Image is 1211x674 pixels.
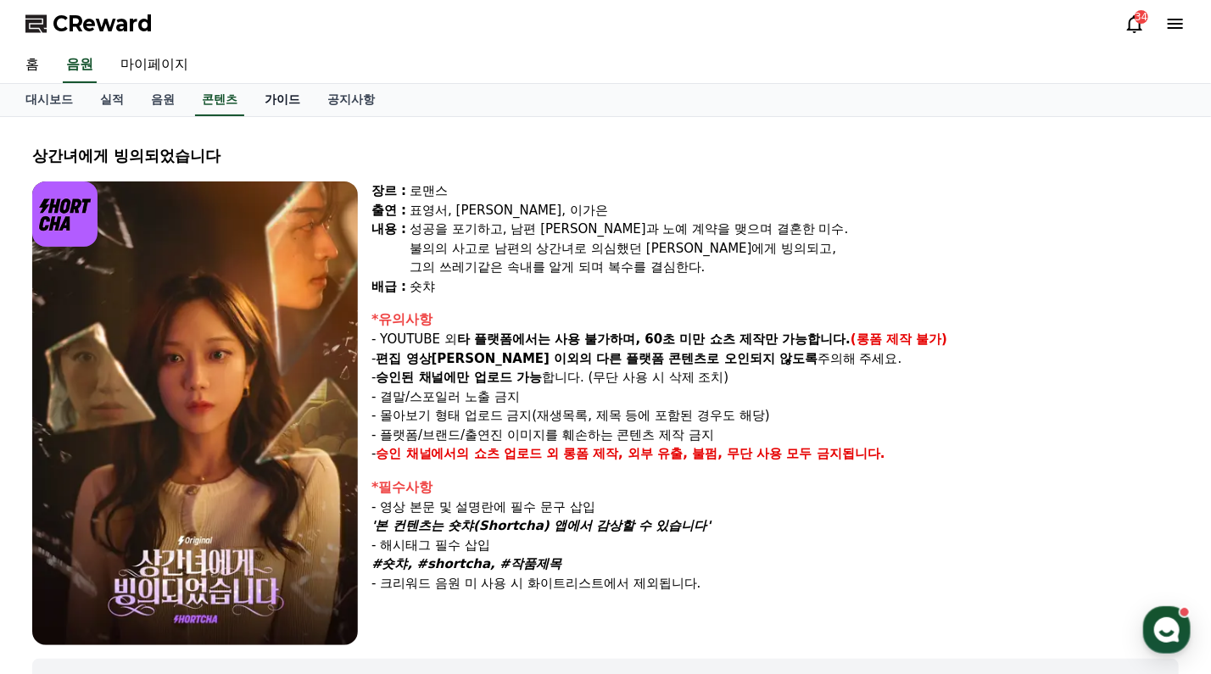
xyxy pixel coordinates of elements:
div: *필수사항 [371,477,1179,498]
p: - YOUTUBE 외 [371,330,1179,349]
a: 홈 [12,47,53,83]
strong: 다른 플랫폼 콘텐츠로 오인되지 않도록 [596,351,818,366]
a: 음원 [63,47,97,83]
div: 상간녀에게 빙의되었습니다 [32,144,1179,168]
a: 대시보드 [12,84,86,116]
img: logo [32,181,98,247]
div: 그의 쓰레기같은 속내를 알게 되며 복수를 결심한다. [410,258,1179,277]
strong: 승인된 채널에만 업로드 가능 [376,370,542,385]
strong: 편집 영상[PERSON_NAME] 이외의 [376,351,592,366]
a: 설정 [219,533,326,576]
div: 로맨스 [410,181,1179,201]
a: 실적 [86,84,137,116]
a: 대화 [112,533,219,576]
div: 표영서, [PERSON_NAME], 이가은 [410,201,1179,220]
p: - 영상 본문 및 설명란에 필수 문구 삽입 [371,498,1179,517]
a: 홈 [5,533,112,576]
p: - 몰아보기 형태 업로드 금지(재생목록, 제목 등에 포함된 경우도 해당) [371,406,1179,426]
p: - 플랫폼/브랜드/출연진 이미지를 훼손하는 콘텐츠 제작 금지 [371,426,1179,445]
p: - 합니다. (무단 사용 시 삭제 조치) [371,368,1179,387]
a: 음원 [137,84,188,116]
div: 34 [1135,10,1148,24]
div: 숏챠 [410,277,1179,297]
a: 마이페이지 [107,47,202,83]
div: 불의의 사고로 남편의 상간녀로 의심했던 [PERSON_NAME]에게 빙의되고, [410,239,1179,259]
p: - 결말/스포일러 노출 금지 [371,387,1179,407]
strong: (롱폼 제작 불가) [851,331,947,347]
a: 가이드 [251,84,314,116]
strong: 승인 채널에서의 쇼츠 업로드 외 [376,446,559,461]
p: - 크리워드 음원 미 사용 시 화이트리스트에서 제외됩니다. [371,574,1179,593]
em: #숏챠, #shortcha, #작품제목 [371,556,561,571]
p: - 해시태그 필수 삽입 [371,536,1179,555]
div: *유의사항 [371,309,1179,330]
p: - 주의해 주세요. [371,349,1179,369]
div: 장르 : [371,181,406,201]
a: 콘텐츠 [195,84,244,116]
a: CReward [25,10,153,37]
img: video [32,181,358,645]
em: '본 컨텐츠는 숏챠(Shortcha) 앱에서 감상할 수 있습니다' [371,518,711,533]
div: 내용 : [371,220,406,277]
a: 34 [1124,14,1145,34]
a: 공지사항 [314,84,388,116]
div: 출연 : [371,201,406,220]
strong: 롱폼 제작, 외부 유출, 불펌, 무단 사용 모두 금지됩니다. [563,446,885,461]
span: 홈 [53,559,64,572]
span: CReward [53,10,153,37]
strong: 타 플랫폼에서는 사용 불가하며, 60초 미만 쇼츠 제작만 가능합니다. [457,331,851,347]
p: - [371,444,1179,464]
span: 대화 [155,560,176,573]
div: 성공을 포기하고, 남편 [PERSON_NAME]과 노예 계약을 맺으며 결혼한 미수. [410,220,1179,239]
div: 배급 : [371,277,406,297]
span: 설정 [262,559,282,572]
